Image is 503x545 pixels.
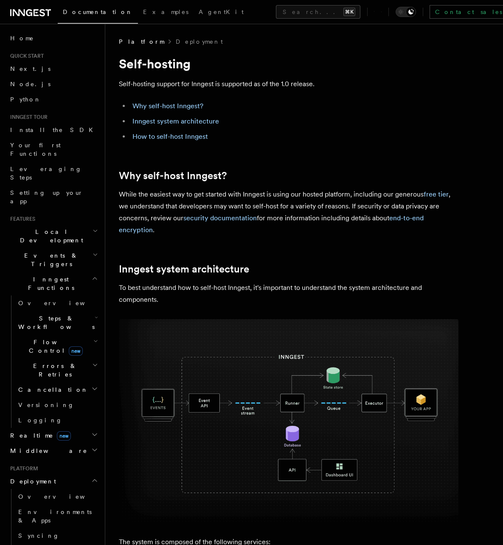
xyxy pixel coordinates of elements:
[138,3,194,23] a: Examples
[194,3,249,23] a: AgentKit
[10,166,82,181] span: Leveraging Steps
[7,428,100,443] button: Realtimenew
[7,251,93,268] span: Events & Triggers
[15,382,100,397] button: Cancellation
[199,8,244,15] span: AgentKit
[15,362,92,379] span: Errors & Retries
[119,37,164,46] span: Platform
[10,126,98,133] span: Install the SDK
[7,31,100,46] a: Home
[10,81,51,87] span: Node.js
[7,477,56,486] span: Deployment
[132,132,208,140] a: How to self-host Inngest
[7,443,100,458] button: Middleware
[15,385,88,394] span: Cancellation
[18,300,106,306] span: Overview
[10,142,61,157] span: Your first Functions
[7,53,44,59] span: Quick start
[7,447,87,455] span: Middleware
[10,34,34,42] span: Home
[7,295,100,428] div: Inngest Functions
[15,504,100,528] a: Environments & Apps
[396,7,416,17] button: Toggle dark mode
[343,8,355,16] kbd: ⌘K
[18,402,74,408] span: Versioning
[7,272,100,295] button: Inngest Functions
[143,8,188,15] span: Examples
[7,185,100,209] a: Setting up your app
[15,295,100,311] a: Overview
[424,190,449,198] a: free tier
[7,76,100,92] a: Node.js
[119,188,458,236] p: While the easiest way to get started with Inngest is using our hosted platform, including our gen...
[7,228,93,244] span: Local Development
[18,532,59,539] span: Syncing
[7,275,92,292] span: Inngest Functions
[58,3,138,24] a: Documentation
[15,338,93,355] span: Flow Control
[119,319,458,523] img: Inngest system architecture diagram
[7,61,100,76] a: Next.js
[18,417,62,424] span: Logging
[15,397,100,413] a: Versioning
[15,528,100,543] a: Syncing
[15,334,100,358] button: Flow Controlnew
[7,431,71,440] span: Realtime
[7,114,48,121] span: Inngest tour
[7,138,100,161] a: Your first Functions
[18,493,106,500] span: Overview
[119,56,458,71] h1: Self-hosting
[10,65,51,72] span: Next.js
[7,92,100,107] a: Python
[69,346,83,356] span: new
[7,161,100,185] a: Leveraging Steps
[15,314,95,331] span: Steps & Workflows
[15,489,100,504] a: Overview
[10,189,83,205] span: Setting up your app
[119,263,249,275] a: Inngest system architecture
[7,122,100,138] a: Install the SDK
[63,8,133,15] span: Documentation
[7,474,100,489] button: Deployment
[183,214,257,222] a: security documentation
[15,358,100,382] button: Errors & Retries
[15,311,100,334] button: Steps & Workflows
[7,465,38,472] span: Platform
[10,96,41,103] span: Python
[132,102,203,110] a: Why self-host Inngest?
[176,37,223,46] a: Deployment
[119,170,227,182] a: Why self-host Inngest?
[119,78,458,90] p: Self-hosting support for Inngest is supported as of the 1.0 release.
[276,5,360,19] button: Search...⌘K
[7,216,35,222] span: Features
[57,431,71,441] span: new
[18,508,92,524] span: Environments & Apps
[132,117,219,125] a: Inngest system architecture
[119,282,458,306] p: To best understand how to self-host Inngest, it's important to understand the system architecture...
[7,224,100,248] button: Local Development
[15,413,100,428] a: Logging
[7,248,100,272] button: Events & Triggers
